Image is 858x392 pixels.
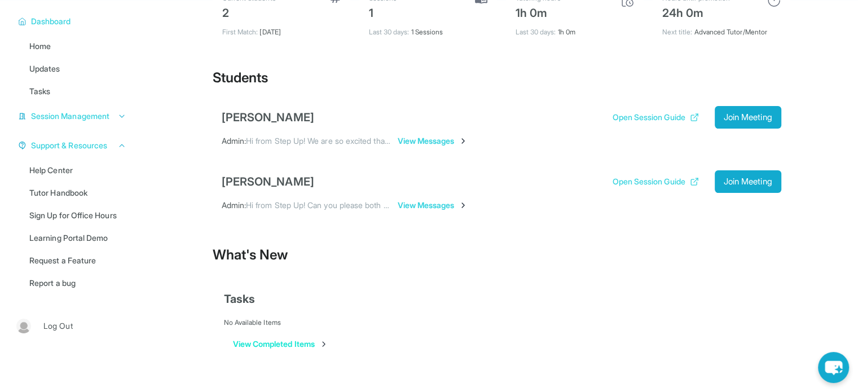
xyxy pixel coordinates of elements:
[233,338,328,350] button: View Completed Items
[398,200,468,211] span: View Messages
[724,114,772,121] span: Join Meeting
[23,183,133,203] a: Tutor Handbook
[224,318,779,327] div: No Available Items
[222,28,258,36] span: First Match :
[222,109,314,125] div: [PERSON_NAME]
[662,28,693,36] span: Next title :
[23,36,133,56] a: Home
[23,81,133,102] a: Tasks
[23,59,133,79] a: Updates
[36,319,39,333] span: |
[23,205,133,226] a: Sign Up for Office Hours
[369,3,397,21] div: 1
[612,112,698,123] button: Open Session Guide
[224,291,255,307] span: Tasks
[27,140,126,151] button: Support & Resources
[662,21,781,37] div: Advanced Tutor/Mentor
[27,16,126,27] button: Dashboard
[23,228,133,248] a: Learning Portal Demo
[222,3,276,21] div: 2
[23,160,133,180] a: Help Center
[516,21,634,37] div: 1h 0m
[516,3,561,21] div: 1h 0m
[724,178,772,185] span: Join Meeting
[715,106,781,129] button: Join Meeting
[213,69,790,94] div: Students
[612,176,698,187] button: Open Session Guide
[715,170,781,193] button: Join Meeting
[369,28,410,36] span: Last 30 days :
[369,21,487,37] div: 1 Sessions
[11,314,133,338] a: |Log Out
[29,41,51,52] span: Home
[662,3,730,21] div: 24h 0m
[222,136,246,146] span: Admin :
[222,174,314,190] div: [PERSON_NAME]
[31,140,107,151] span: Support & Resources
[29,63,60,74] span: Updates
[43,320,73,332] span: Log Out
[23,273,133,293] a: Report a bug
[459,136,468,146] img: Chevron-Right
[27,111,126,122] button: Session Management
[398,135,468,147] span: View Messages
[222,200,246,210] span: Admin :
[23,250,133,271] a: Request a Feature
[16,318,32,334] img: user-img
[29,86,50,97] span: Tasks
[516,28,556,36] span: Last 30 days :
[222,21,341,37] div: [DATE]
[213,230,790,280] div: What's New
[818,352,849,383] button: chat-button
[31,16,71,27] span: Dashboard
[459,201,468,210] img: Chevron-Right
[31,111,109,122] span: Session Management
